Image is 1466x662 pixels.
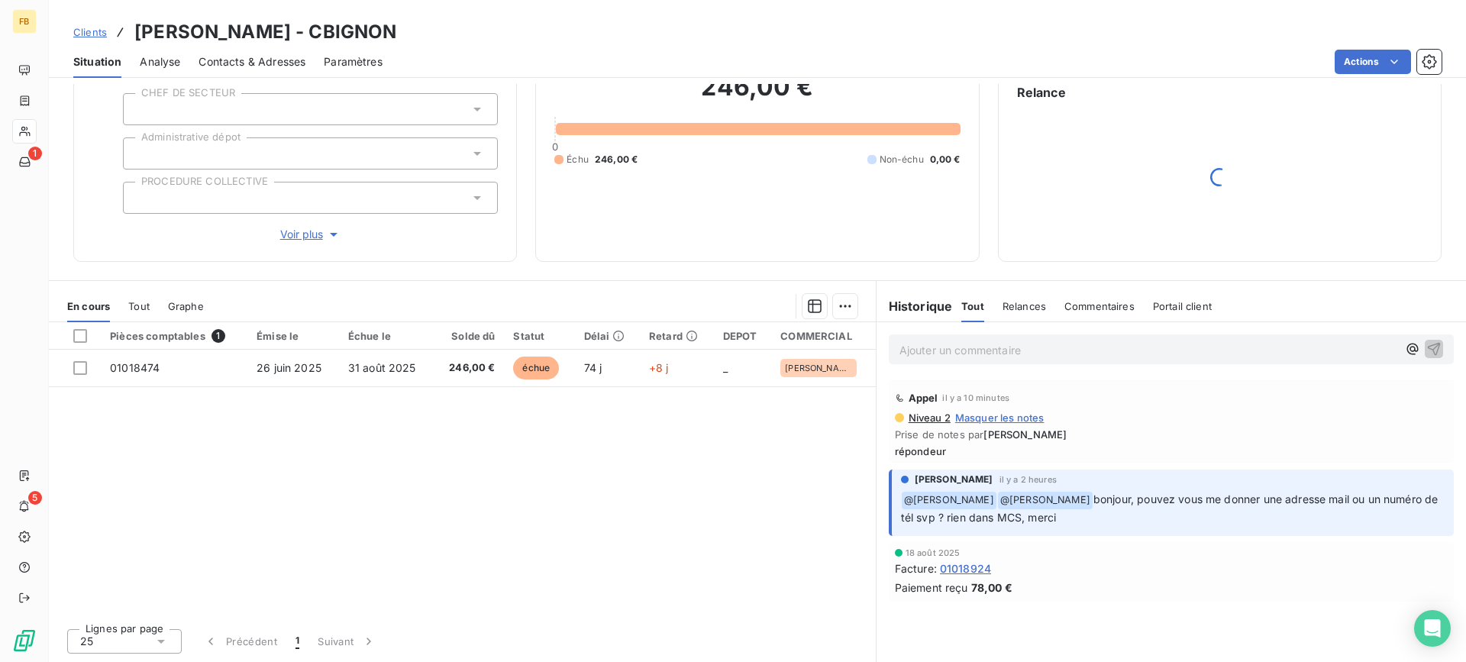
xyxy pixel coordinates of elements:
span: il y a 10 minutes [942,393,1009,402]
input: Ajouter une valeur [136,147,148,160]
h6: Historique [877,297,953,315]
span: 246,00 € [443,360,496,376]
div: Émise le [257,330,330,342]
h6: Relance [1017,83,1422,102]
span: @ [PERSON_NAME] [998,492,1093,509]
span: Contacts & Adresses [199,54,305,69]
span: Commentaires [1064,300,1135,312]
span: Masquer les notes [955,412,1045,424]
button: Suivant [308,625,386,657]
span: Prise de notes par [895,428,1448,441]
span: Situation [73,54,121,69]
span: échue [513,357,559,379]
span: 26 juin 2025 [257,361,321,374]
span: 0 [552,140,558,153]
span: Échu [567,153,589,166]
button: Voir plus [123,226,498,243]
span: [PERSON_NAME] [983,428,1067,441]
span: 1 [212,329,225,343]
div: Statut [513,330,565,342]
span: 18 août 2025 [906,548,961,557]
button: Précédent [194,625,286,657]
span: 74 j [584,361,602,374]
span: 01018474 [110,361,160,374]
span: Appel [909,392,938,404]
div: Échue le [348,330,425,342]
span: Non-échu [880,153,924,166]
span: 78,00 € [971,580,1012,596]
button: Actions [1335,50,1411,74]
span: 01018924 [940,560,991,576]
span: @ [PERSON_NAME] [902,492,996,509]
input: Ajouter une valeur [136,102,148,116]
span: 31 août 2025 [348,361,416,374]
span: Relances [1003,300,1046,312]
span: 5 [28,491,42,505]
span: Analyse [140,54,180,69]
div: Délai [584,330,631,342]
div: Retard [649,330,705,342]
a: Clients [73,24,107,40]
span: Paramètres [324,54,383,69]
img: Logo LeanPay [12,628,37,653]
span: _ [723,361,728,374]
span: 1 [295,634,299,649]
span: Paiement reçu [895,580,968,596]
div: FB [12,9,37,34]
span: Tout [128,300,150,312]
span: 0,00 € [930,153,961,166]
div: DEPOT [723,330,763,342]
span: [PERSON_NAME] [915,473,993,486]
span: Voir plus [280,227,341,242]
span: Graphe [168,300,204,312]
span: 1 [28,147,42,160]
span: Portail client [1153,300,1212,312]
h2: 246,00 € [554,72,960,118]
div: Pièces comptables [110,329,238,343]
input: Ajouter une valeur [136,191,148,205]
span: Niveau 2 [907,412,951,424]
span: 246,00 € [595,153,638,166]
span: bonjour, pouvez vous me donner une adresse mail ou un numéro de tél svp ? rien dans MCS, merci [901,492,1442,524]
h3: [PERSON_NAME] - CBIGNON [134,18,396,46]
span: Clients [73,26,107,38]
div: COMMERCIAL [780,330,866,342]
span: +8 j [649,361,669,374]
div: Open Intercom Messenger [1414,610,1451,647]
span: Tout [961,300,984,312]
div: Solde dû [443,330,496,342]
span: [PERSON_NAME] [785,363,852,373]
span: il y a 2 heures [999,475,1057,484]
button: 1 [286,625,308,657]
span: En cours [67,300,110,312]
span: 25 [80,634,93,649]
span: répondeur [895,445,1448,457]
span: Facture : [895,560,937,576]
